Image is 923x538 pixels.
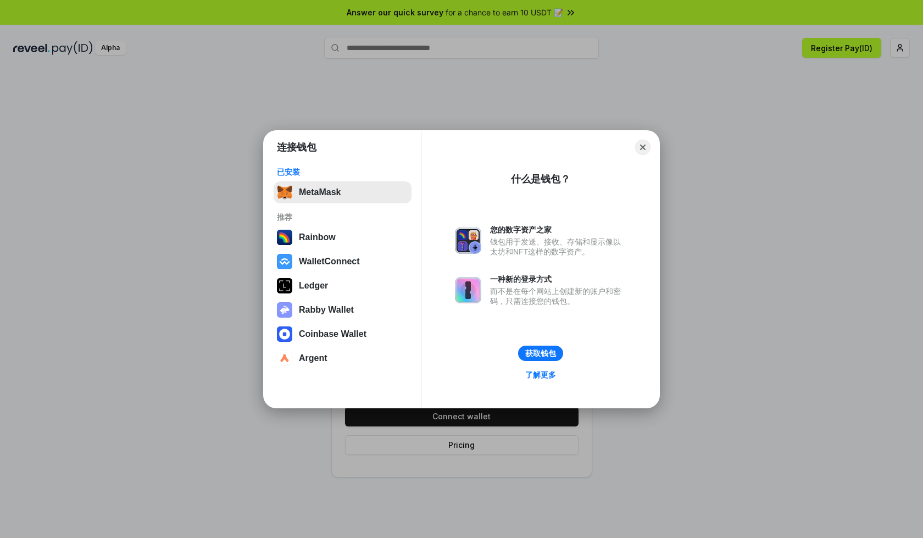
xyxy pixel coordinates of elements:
[455,277,481,303] img: svg+xml,%3Csvg%20xmlns%3D%22http%3A%2F%2Fwww.w3.org%2F2000%2Fsvg%22%20fill%3D%22none%22%20viewBox...
[299,232,336,242] div: Rainbow
[635,140,650,155] button: Close
[277,141,316,154] h1: 连接钱包
[511,173,570,186] div: 什么是钱包？
[490,286,626,306] div: 而不是在每个网站上创建新的账户和密码，只需连接您的钱包。
[274,323,412,345] button: Coinbase Wallet
[525,348,556,358] div: 获取钱包
[518,346,563,361] button: 获取钱包
[274,181,412,203] button: MetaMask
[455,228,481,254] img: svg+xml,%3Csvg%20xmlns%3D%22http%3A%2F%2Fwww.w3.org%2F2000%2Fsvg%22%20fill%3D%22none%22%20viewBox...
[525,370,556,380] div: 了解更多
[299,329,366,339] div: Coinbase Wallet
[277,230,292,245] img: svg+xml,%3Csvg%20width%3D%22120%22%20height%3D%22120%22%20viewBox%3D%220%200%20120%20120%22%20fil...
[277,302,292,318] img: svg+xml,%3Csvg%20xmlns%3D%22http%3A%2F%2Fwww.w3.org%2F2000%2Fsvg%22%20fill%3D%22none%22%20viewBox...
[490,237,626,257] div: 钱包用于发送、接收、存储和显示像以太坊和NFT这样的数字资产。
[299,305,354,315] div: Rabby Wallet
[490,274,626,284] div: 一种新的登录方式
[299,187,341,197] div: MetaMask
[277,167,408,177] div: 已安装
[299,257,360,267] div: WalletConnect
[274,347,412,369] button: Argent
[277,278,292,293] img: svg+xml,%3Csvg%20xmlns%3D%22http%3A%2F%2Fwww.w3.org%2F2000%2Fsvg%22%20width%3D%2228%22%20height%3...
[277,212,408,222] div: 推荐
[490,225,626,235] div: 您的数字资产之家
[277,326,292,342] img: svg+xml,%3Csvg%20width%3D%2228%22%20height%3D%2228%22%20viewBox%3D%220%200%2028%2028%22%20fill%3D...
[274,226,412,248] button: Rainbow
[277,254,292,269] img: svg+xml,%3Csvg%20width%3D%2228%22%20height%3D%2228%22%20viewBox%3D%220%200%2028%2028%22%20fill%3D...
[274,251,412,273] button: WalletConnect
[277,351,292,366] img: svg+xml,%3Csvg%20width%3D%2228%22%20height%3D%2228%22%20viewBox%3D%220%200%2028%2028%22%20fill%3D...
[519,368,563,382] a: 了解更多
[277,185,292,200] img: svg+xml,%3Csvg%20fill%3D%22none%22%20height%3D%2233%22%20viewBox%3D%220%200%2035%2033%22%20width%...
[299,353,327,363] div: Argent
[274,299,412,321] button: Rabby Wallet
[299,281,328,291] div: Ledger
[274,275,412,297] button: Ledger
